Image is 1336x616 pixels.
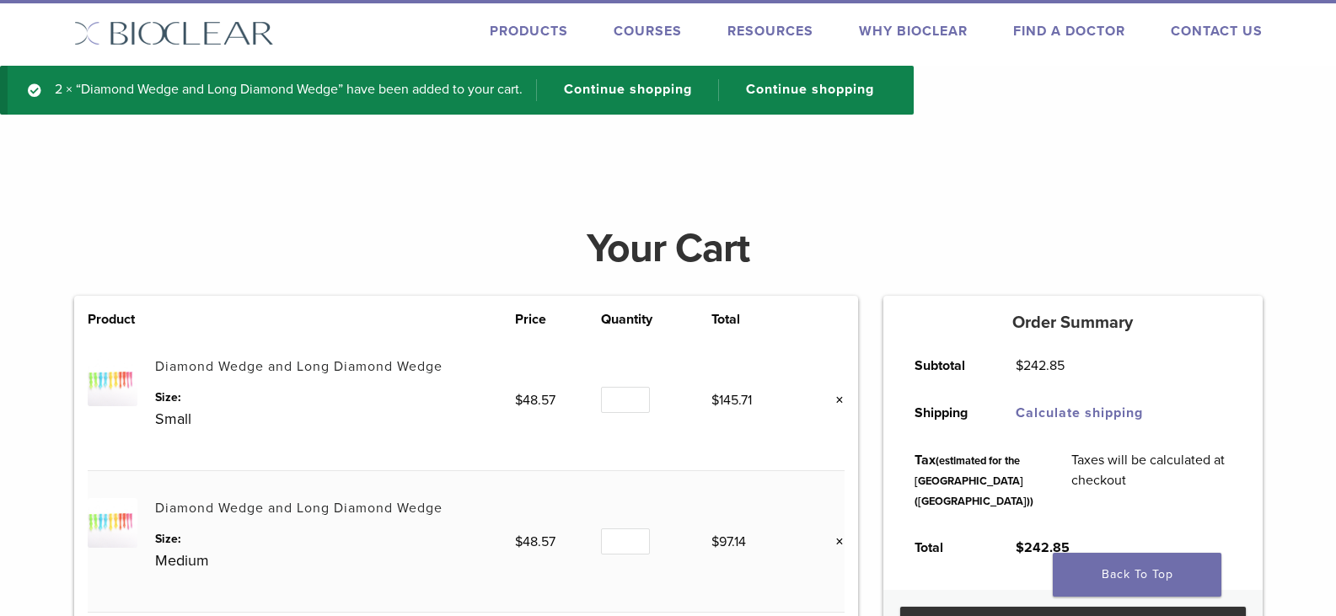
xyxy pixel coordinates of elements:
th: Total [896,524,997,571]
bdi: 48.57 [515,392,555,409]
th: Tax [896,437,1053,524]
a: Courses [614,23,682,40]
bdi: 145.71 [711,392,752,409]
a: Continue shopping [718,79,887,101]
a: Resources [727,23,813,40]
a: Remove this item [823,389,845,411]
a: Why Bioclear [859,23,968,40]
bdi: 48.57 [515,533,555,550]
a: Diamond Wedge and Long Diamond Wedge [155,358,443,375]
th: Quantity [601,309,711,329]
h5: Order Summary [883,313,1263,333]
a: Products [490,23,568,40]
bdi: 97.14 [711,533,746,550]
th: Price [515,309,602,329]
span: $ [711,392,719,409]
th: Shipping [896,389,997,437]
img: Bioclear [74,21,274,46]
a: Diamond Wedge and Long Diamond Wedge [155,500,443,517]
p: Small [155,406,515,431]
span: $ [1016,357,1023,374]
span: $ [1016,539,1024,556]
th: Product [88,309,155,329]
bdi: 242.85 [1016,539,1070,556]
dt: Size: [155,388,515,406]
th: Subtotal [896,342,997,389]
small: (estimated for the [GEOGRAPHIC_DATA] ([GEOGRAPHIC_DATA])) [915,454,1033,508]
p: Medium [155,548,515,573]
a: Calculate shipping [1016,404,1143,421]
img: Diamond Wedge and Long Diamond Wedge [88,356,137,406]
dt: Size: [155,530,515,548]
a: Contact Us [1171,23,1263,40]
td: Taxes will be calculated at checkout [1053,437,1250,524]
h1: Your Cart [62,228,1275,269]
bdi: 242.85 [1016,357,1065,374]
a: Back To Top [1053,553,1221,597]
a: Find A Doctor [1013,23,1125,40]
a: Remove this item [823,531,845,553]
a: Continue shopping [536,79,705,101]
span: $ [515,533,523,550]
img: Diamond Wedge and Long Diamond Wedge [88,498,137,548]
span: $ [515,392,523,409]
span: $ [711,533,719,550]
th: Total [711,309,798,329]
